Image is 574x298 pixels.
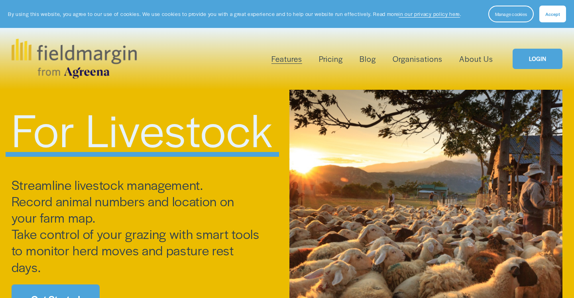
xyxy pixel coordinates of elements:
button: Manage cookies [488,6,534,22]
span: Features [271,53,302,65]
a: in our privacy policy here [399,10,460,18]
p: By using this website, you agree to our use of cookies. We use cookies to provide you with a grea... [8,10,462,18]
a: Blog [360,52,376,65]
img: fieldmargin.com [12,39,137,79]
a: LOGIN [513,49,562,69]
span: Streamline livestock management. Record animal numbers and location on your farm map. Take contro... [12,176,263,276]
a: Organisations [393,52,442,65]
span: For Livestock [12,97,273,160]
a: About Us [459,52,493,65]
a: folder dropdown [271,52,302,65]
span: Accept [545,11,560,17]
span: Manage cookies [495,11,527,17]
a: Pricing [319,52,343,65]
button: Accept [539,6,566,22]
